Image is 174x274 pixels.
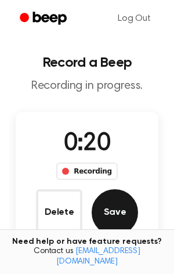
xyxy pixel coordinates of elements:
[12,8,77,30] a: Beep
[7,247,167,267] span: Contact us
[64,132,110,156] span: 0:20
[9,79,165,93] p: Recording in progress.
[56,163,117,180] div: Recording
[56,247,140,266] a: [EMAIL_ADDRESS][DOMAIN_NAME]
[92,189,138,236] button: Save Audio Record
[36,189,82,236] button: Delete Audio Record
[9,56,165,70] h1: Record a Beep
[106,5,162,33] a: Log Out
